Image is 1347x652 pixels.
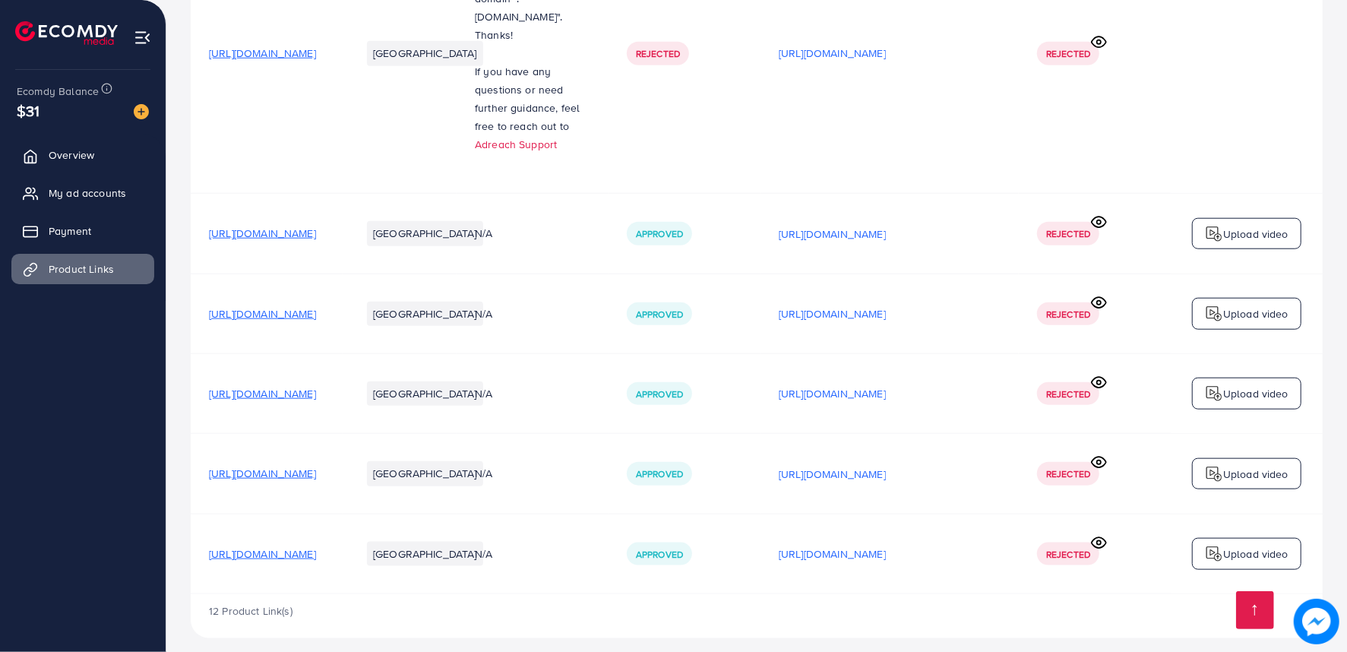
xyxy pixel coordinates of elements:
[209,226,316,241] span: [URL][DOMAIN_NAME]
[15,21,118,45] img: logo
[636,308,683,321] span: Approved
[1205,385,1223,403] img: logo
[475,226,492,241] span: N/A
[11,140,154,170] a: Overview
[367,542,483,566] li: [GEOGRAPHIC_DATA]
[636,467,683,480] span: Approved
[779,225,886,243] p: [URL][DOMAIN_NAME]
[209,546,316,562] span: [URL][DOMAIN_NAME]
[367,41,483,65] li: [GEOGRAPHIC_DATA]
[779,545,886,563] p: [URL][DOMAIN_NAME]
[636,47,680,60] span: Rejected
[1046,227,1090,240] span: Rejected
[134,29,151,46] img: menu
[1205,305,1223,323] img: logo
[17,84,99,99] span: Ecomdy Balance
[1205,545,1223,563] img: logo
[475,64,580,134] span: If you have any questions or need further guidance, feel free to reach out to
[475,306,492,321] span: N/A
[1294,599,1339,644] img: image
[1046,467,1090,480] span: Rejected
[779,385,886,403] p: [URL][DOMAIN_NAME]
[1046,308,1090,321] span: Rejected
[1223,385,1289,403] p: Upload video
[475,466,492,481] span: N/A
[49,185,126,201] span: My ad accounts
[17,100,40,122] span: $31
[11,216,154,246] a: Payment
[11,178,154,208] a: My ad accounts
[1046,548,1090,561] span: Rejected
[367,221,483,245] li: [GEOGRAPHIC_DATA]
[1046,47,1090,60] span: Rejected
[779,465,886,483] p: [URL][DOMAIN_NAME]
[475,386,492,401] span: N/A
[134,104,149,119] img: image
[475,546,492,562] span: N/A
[475,137,557,152] a: Adreach Support
[779,305,886,323] p: [URL][DOMAIN_NAME]
[367,461,483,486] li: [GEOGRAPHIC_DATA]
[367,302,483,326] li: [GEOGRAPHIC_DATA]
[367,381,483,406] li: [GEOGRAPHIC_DATA]
[209,386,316,401] span: [URL][DOMAIN_NAME]
[209,466,316,481] span: [URL][DOMAIN_NAME]
[209,603,292,619] span: 12 Product Link(s)
[779,44,886,62] p: [URL][DOMAIN_NAME]
[636,227,683,240] span: Approved
[1223,305,1289,323] p: Upload video
[49,147,94,163] span: Overview
[636,548,683,561] span: Approved
[1223,465,1289,483] p: Upload video
[1205,225,1223,243] img: logo
[1223,225,1289,243] p: Upload video
[1046,388,1090,400] span: Rejected
[209,46,316,61] span: [URL][DOMAIN_NAME]
[11,254,154,284] a: Product Links
[1223,545,1289,563] p: Upload video
[49,261,114,277] span: Product Links
[49,223,91,239] span: Payment
[209,306,316,321] span: [URL][DOMAIN_NAME]
[1205,465,1223,483] img: logo
[636,388,683,400] span: Approved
